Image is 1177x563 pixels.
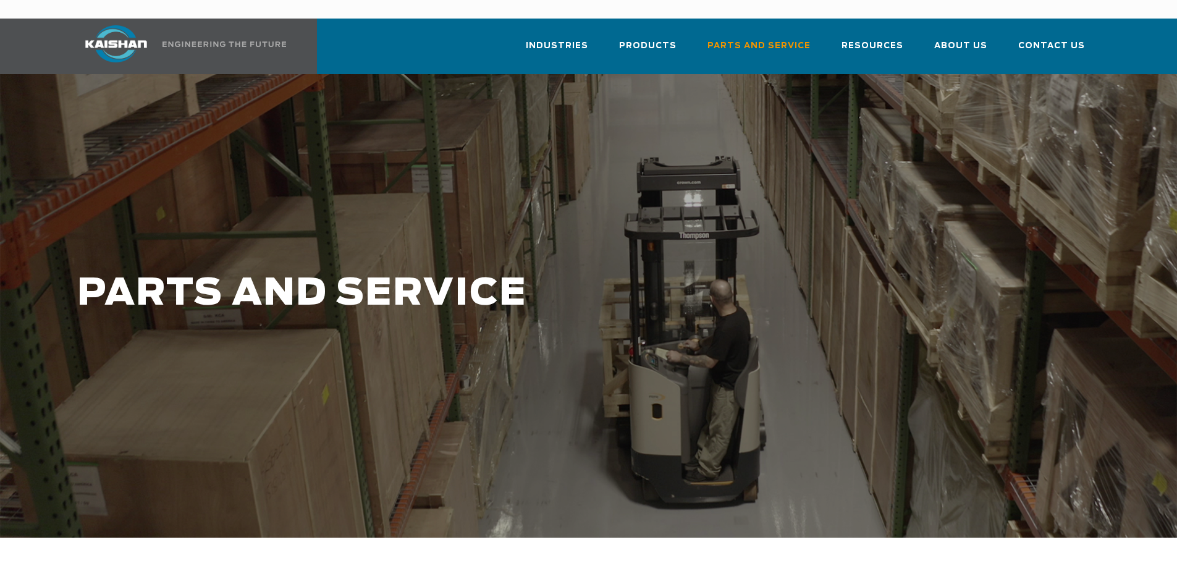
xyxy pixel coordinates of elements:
span: Resources [842,39,903,53]
a: Resources [842,30,903,72]
img: Engineering the future [162,41,286,47]
a: Contact Us [1018,30,1085,72]
img: kaishan logo [70,25,162,62]
a: Industries [526,30,588,72]
a: Products [619,30,677,72]
h1: PARTS AND SERVICE [77,273,927,315]
span: Industries [526,39,588,53]
a: Kaishan USA [70,19,289,74]
a: Parts and Service [707,30,811,72]
span: About Us [934,39,987,53]
span: Products [619,39,677,53]
a: About Us [934,30,987,72]
span: Parts and Service [707,39,811,53]
span: Contact Us [1018,39,1085,53]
